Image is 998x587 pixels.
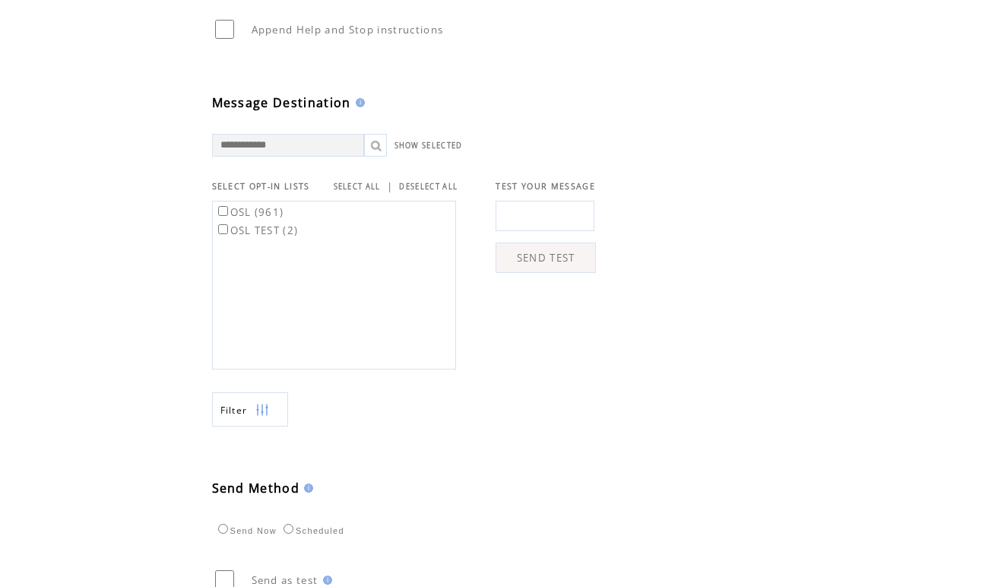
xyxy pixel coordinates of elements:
span: SELECT OPT-IN LISTS [212,181,310,192]
a: SEND TEST [496,243,596,273]
label: Send Now [214,526,277,535]
a: DESELECT ALL [399,182,458,192]
input: OSL (961) [218,206,228,216]
span: Message Destination [212,94,351,111]
label: OSL (961) [215,205,284,219]
span: Send Method [212,480,300,497]
label: Scheduled [280,526,344,535]
img: filters.png [255,393,269,427]
img: help.gif [318,576,332,585]
span: Show filters [220,404,248,417]
img: help.gif [299,484,313,493]
input: Send Now [218,524,228,534]
span: Send as test [252,573,318,587]
span: | [387,179,393,193]
label: OSL TEST (2) [215,224,299,237]
a: SHOW SELECTED [394,141,463,151]
input: OSL TEST (2) [218,224,228,234]
input: Scheduled [284,524,293,534]
a: Filter [212,392,288,427]
a: SELECT ALL [334,182,381,192]
span: Append Help and Stop instructions [252,23,444,36]
span: TEST YOUR MESSAGE [496,181,595,192]
img: help.gif [351,98,365,107]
